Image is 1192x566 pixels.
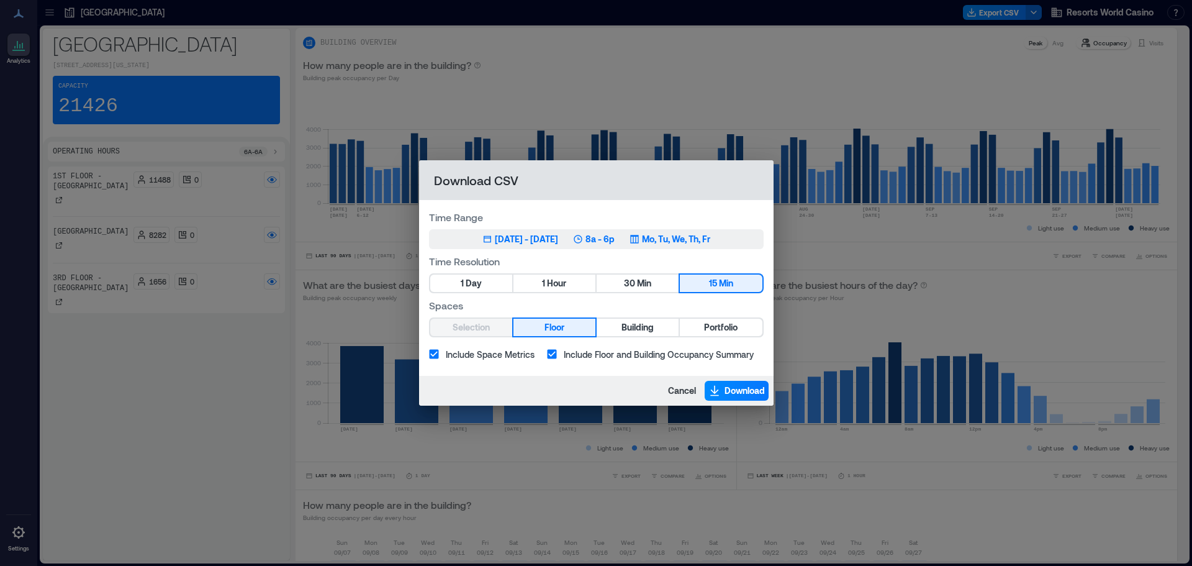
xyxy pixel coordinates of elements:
button: 1 Hour [513,275,595,292]
button: Floor [513,319,595,336]
span: 1 [461,276,464,291]
button: 1 Day [430,275,512,292]
button: 15 Min [680,275,762,292]
label: Time Range [429,210,764,224]
span: Day [466,276,482,291]
span: 15 [709,276,717,291]
span: Floor [544,320,564,335]
span: Download [725,385,765,397]
button: Building [597,319,679,336]
h2: Download CSV [419,160,774,200]
p: 8a - 6p [585,233,615,245]
span: 30 [624,276,635,291]
button: 30 Min [597,275,679,292]
button: Download [705,381,769,401]
span: Portfolio [704,320,738,335]
label: Time Resolution [429,254,764,268]
span: Include Space Metrics [446,348,535,361]
button: Portfolio [680,319,762,336]
p: Mo, Tu, We, Th, Fr [642,233,710,245]
span: Hour [547,276,566,291]
span: Cancel [668,385,696,397]
span: Min [637,276,651,291]
span: Include Floor and Building Occupancy Summary [564,348,754,361]
span: Building [621,320,654,335]
label: Spaces [429,298,764,313]
button: [DATE] - [DATE]8a - 6pMo, Tu, We, Th, Fr [429,229,764,249]
div: [DATE] - [DATE] [495,233,558,245]
span: 1 [542,276,545,291]
button: Cancel [664,381,700,401]
span: Min [719,276,733,291]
